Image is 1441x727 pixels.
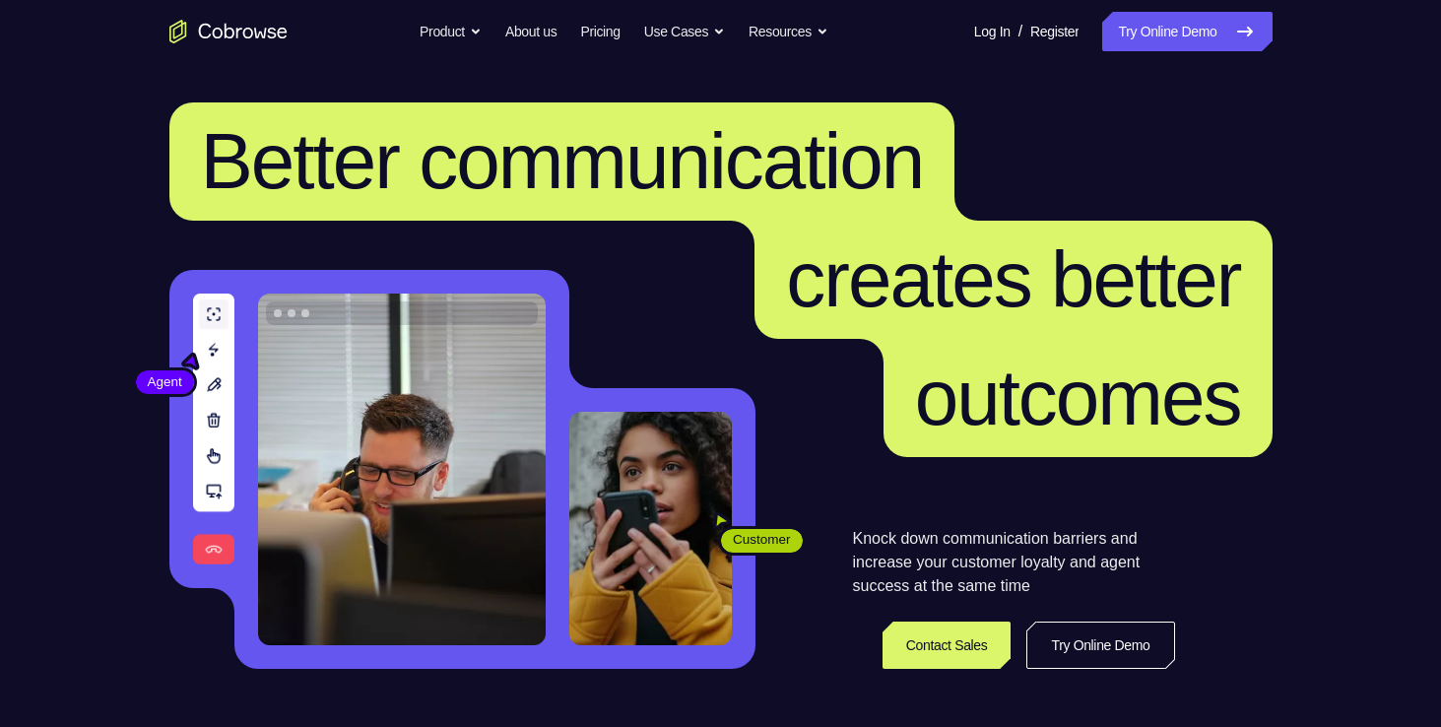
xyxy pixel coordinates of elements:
button: Product [420,12,482,51]
a: Register [1030,12,1079,51]
a: Go to the home page [169,20,288,43]
img: A customer support agent talking on the phone [258,294,546,645]
a: Pricing [580,12,620,51]
a: About us [505,12,557,51]
a: Log In [974,12,1011,51]
a: Contact Sales [883,622,1012,669]
p: Knock down communication barriers and increase your customer loyalty and agent success at the sam... [853,527,1175,598]
button: Resources [749,12,828,51]
a: Try Online Demo [1026,622,1174,669]
img: A customer holding their phone [569,412,732,645]
span: outcomes [915,354,1241,441]
button: Use Cases [644,12,725,51]
span: / [1018,20,1022,43]
a: Try Online Demo [1102,12,1272,51]
span: Better communication [201,117,924,205]
span: creates better [786,235,1240,323]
